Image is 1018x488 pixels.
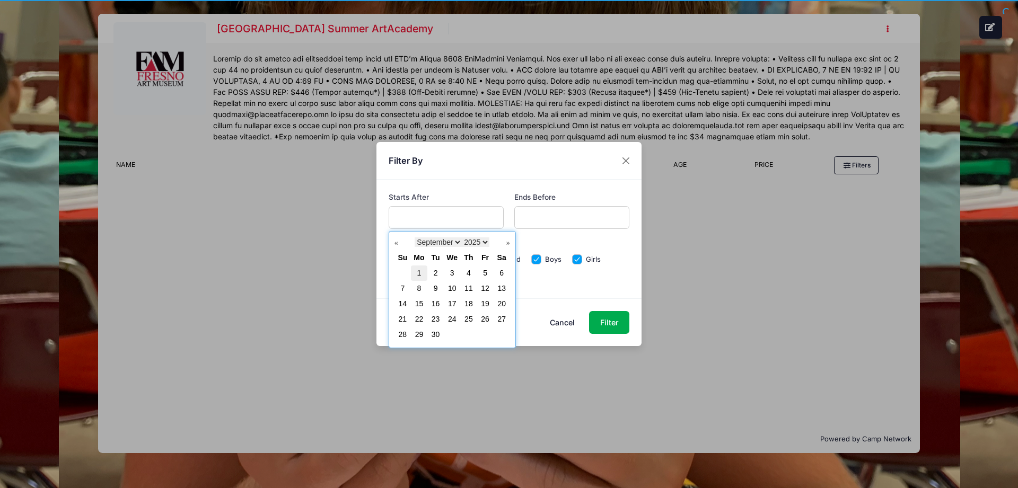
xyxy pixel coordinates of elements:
[464,315,473,323] a: 25
[539,311,586,334] button: Cancel
[400,284,405,292] a: 7
[398,253,407,262] span: Sunday
[399,299,407,308] a: 14
[448,315,457,323] a: 24
[434,284,438,292] a: 9
[432,299,440,308] a: 16
[448,299,457,308] a: 17
[497,253,506,262] span: Saturday
[481,284,489,292] a: 12
[497,284,506,292] a: 13
[499,238,510,249] a: Next
[464,299,473,308] a: 18
[415,299,424,308] a: 15
[414,253,424,262] span: Monday
[417,284,422,292] a: 8
[499,269,504,277] a: 6
[448,284,457,292] a: 10
[432,330,440,339] a: 30
[399,315,407,323] a: 21
[481,315,489,323] a: 26
[545,254,561,265] label: Boys
[417,269,422,277] a: 1
[464,284,473,292] a: 11
[464,253,473,262] span: Thursday
[586,254,601,265] label: Girls
[462,237,489,247] select: Select year
[514,192,556,202] label: Ends Before
[497,315,506,323] a: 27
[389,192,429,202] label: Starts After
[497,299,506,308] a: 20
[399,330,407,339] a: 28
[481,253,489,262] span: Friday
[432,315,440,323] a: 23
[434,269,438,277] a: 2
[450,269,454,277] a: 3
[446,253,458,262] span: Wednesday
[415,315,424,323] a: 22
[481,299,489,308] a: 19
[483,269,487,277] a: 5
[394,238,405,249] a: Prev
[389,154,423,167] h4: Filter By
[415,330,424,339] a: 29
[589,311,629,334] button: Filter
[617,151,636,170] button: Close
[432,253,440,262] span: Tuesday
[467,269,471,277] a: 4
[415,237,462,247] select: Select month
